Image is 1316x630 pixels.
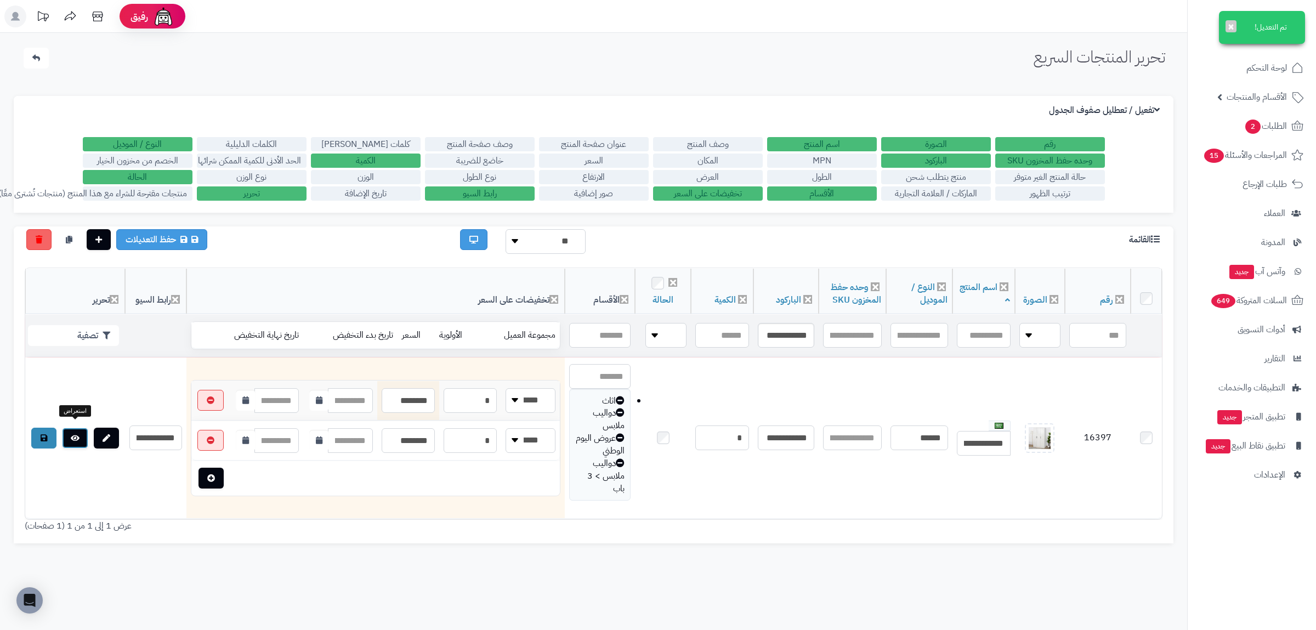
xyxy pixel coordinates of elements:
span: أدوات التسويق [1238,322,1285,337]
label: صور إضافية [539,186,649,201]
a: التقارير [1194,345,1309,372]
label: تحرير [197,186,307,201]
div: اثاث [575,395,625,407]
span: 2 [1245,120,1261,134]
span: 15 [1204,149,1224,163]
label: تاريخ الإضافة [311,186,421,201]
a: لوحة التحكم [1194,55,1309,81]
img: العربية [995,423,1003,429]
th: الأقسام [565,269,635,314]
a: تطبيق المتجرجديد [1194,404,1309,430]
span: التطبيقات والخدمات [1218,380,1285,395]
span: رفيق [131,10,148,23]
td: تاريخ بدء التخفيض [303,322,397,349]
label: ترتيب الظهور [995,186,1105,201]
a: رقم [1100,293,1113,307]
a: تحديثات المنصة [29,5,56,30]
div: استعراض [59,405,91,417]
label: رابط السيو [425,186,535,201]
td: تاريخ نهاية التخفيض [203,322,303,349]
div: Open Intercom Messenger [16,587,43,614]
label: الكلمات الدليلية [197,137,307,151]
label: الأقسام [767,186,877,201]
label: الصورة [881,137,991,151]
span: المدونة [1261,235,1285,250]
label: الحالة [83,170,192,184]
a: أدوات التسويق [1194,316,1309,343]
a: وآتس آبجديد [1194,258,1309,285]
span: الأقسام والمنتجات [1227,89,1287,105]
label: منتج يتطلب شحن [881,170,991,184]
span: جديد [1229,265,1254,279]
a: المراجعات والأسئلة15 [1194,142,1309,168]
label: نوع الطول [425,170,535,184]
td: 16397 [1065,357,1131,519]
a: السلات المتروكة649 [1194,287,1309,314]
span: التقارير [1264,351,1285,366]
label: كلمات [PERSON_NAME] [311,137,421,151]
label: الحد الأدنى للكمية الممكن شرائها [197,154,307,168]
label: وصف المنتج [653,137,763,151]
a: الباركود [776,293,801,307]
th: تخفيضات على السعر [186,269,565,314]
label: الوزن [311,170,421,184]
label: الماركات / العلامة التجارية [881,186,991,201]
span: جديد [1206,439,1230,453]
span: العملاء [1264,206,1285,221]
label: رقم [995,137,1105,151]
span: تطبيق المتجر [1216,409,1285,424]
a: حفظ التعديلات [116,229,207,250]
a: اسم المنتج [960,281,1010,307]
td: مجموعة العميل [478,322,560,349]
span: وآتس آب [1228,264,1285,279]
label: نوع الوزن [197,170,307,184]
h1: تحرير المنتجات السريع [1034,48,1165,66]
label: الطول [767,170,877,184]
th: تحرير [25,269,125,314]
span: المراجعات والأسئلة [1203,147,1287,163]
a: الطلبات2 [1194,113,1309,139]
a: طلبات الإرجاع [1194,171,1309,197]
span: 649 [1211,294,1236,308]
a: الصورة [1023,293,1047,307]
label: تخفيضات على السعر [653,186,763,201]
button: تصفية [28,325,119,346]
span: طلبات الإرجاع [1243,177,1287,192]
h3: تفعيل / تعطليل صفوف الجدول [1049,105,1162,116]
a: التطبيقات والخدمات [1194,374,1309,401]
span: الإعدادات [1254,467,1285,483]
label: اسم المنتج [767,137,877,151]
label: الخصم من مخزون الخيار [83,154,192,168]
div: عروض اليوم الوطني [575,432,625,457]
span: الطلبات [1244,118,1287,134]
th: رابط السيو [125,269,186,314]
label: السعر [539,154,649,168]
div: دواليب ملابس > 3 باب [575,457,625,495]
td: السعر [398,322,435,349]
a: الحالة [653,293,673,307]
a: وحده حفظ المخزون SKU [831,281,881,307]
label: الكمية [311,154,421,168]
span: تطبيق نقاط البيع [1205,438,1285,453]
label: وحده حفظ المخزون SKU [995,154,1105,168]
a: النوع / الموديل [911,281,948,307]
a: الإعدادات [1194,462,1309,488]
img: ai-face.png [152,5,174,27]
label: النوع / الموديل [83,137,192,151]
label: منتجات مقترحة للشراء مع هذا المنتج (منتجات تُشترى معًا) [83,186,192,201]
label: عنوان صفحة المنتج [539,137,649,151]
label: خاضع للضريبة [425,154,535,168]
a: العملاء [1194,200,1309,226]
td: الأولوية [435,322,478,349]
span: السلات المتروكة [1210,293,1287,308]
a: الكمية [714,293,736,307]
button: × [1226,20,1236,32]
label: المكان [653,154,763,168]
a: المدونة [1194,229,1309,256]
label: وصف صفحة المنتج [425,137,535,151]
h3: القائمة [1129,235,1162,245]
span: لوحة التحكم [1246,60,1287,76]
label: MPN [767,154,877,168]
div: عرض 1 إلى 1 من 1 (1 صفحات) [16,520,594,532]
span: جديد [1217,410,1242,424]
